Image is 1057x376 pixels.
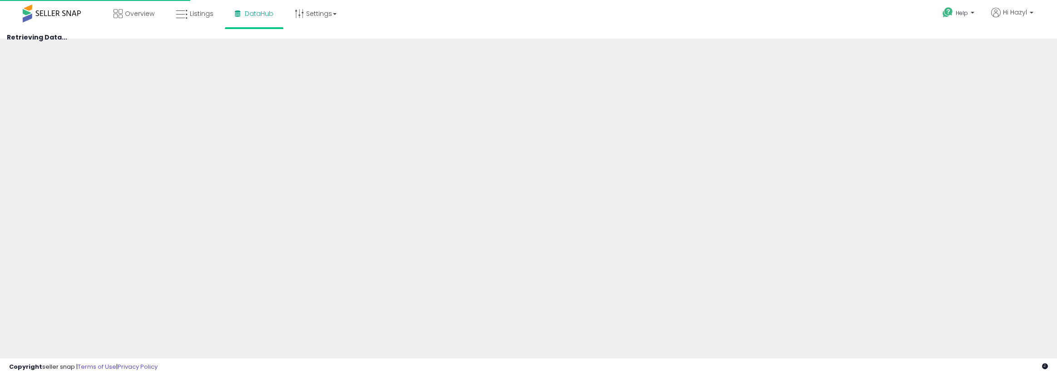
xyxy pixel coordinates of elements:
span: Hi Hazyl [1003,8,1027,17]
span: Help [956,9,968,17]
span: Overview [125,9,154,18]
a: Hi Hazyl [991,8,1033,28]
span: DataHub [245,9,273,18]
h4: Retrieving Data... [7,34,1050,41]
span: Listings [190,9,213,18]
i: Get Help [942,7,953,18]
